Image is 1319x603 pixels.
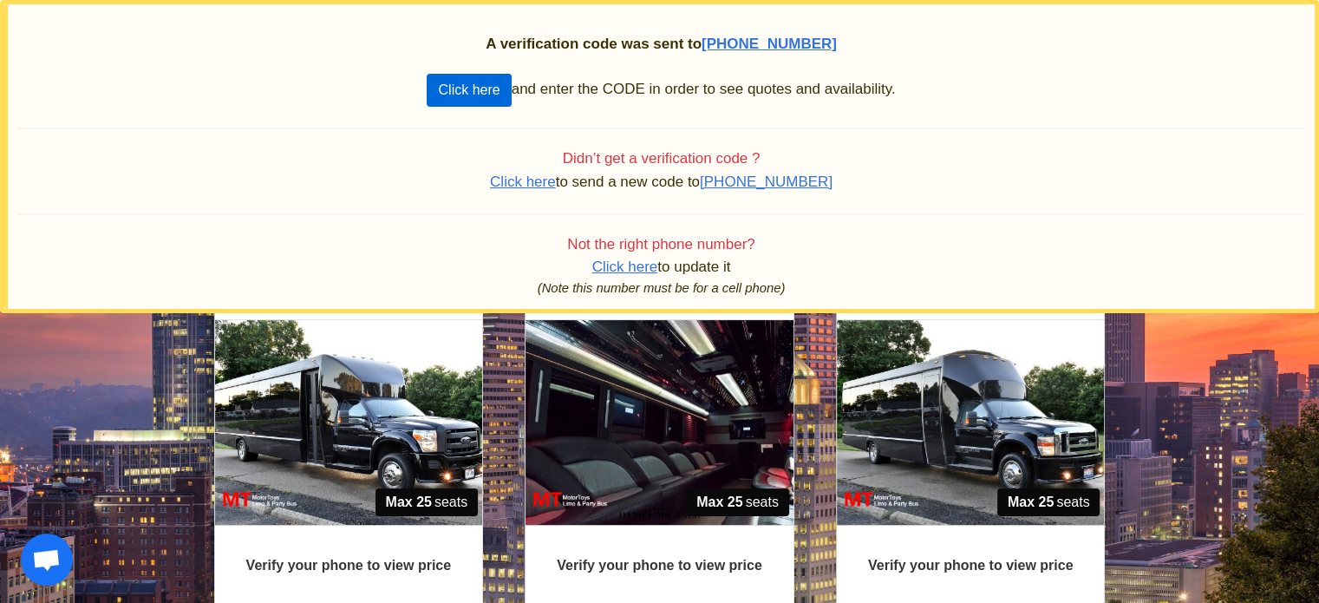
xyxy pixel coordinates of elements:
p: and enter the CODE in order to see quotes and availability. [18,74,1304,107]
span: seats [997,488,1100,516]
p: to update it [18,257,1304,278]
i: (Note this number must be for a cell phone) [538,281,786,295]
strong: Max 25 [386,492,432,513]
span: seats [375,488,479,516]
img: 11%2001.jpg [837,320,1105,525]
h4: Not the right phone number? [18,236,1304,253]
strong: Max 25 [1008,492,1054,513]
h2: A verification code was sent to [18,36,1304,53]
strong: Max 25 [696,492,742,513]
p: to send a new code to [18,172,1304,193]
strong: Verify your phone to view price [557,558,762,573]
span: Click here [490,174,556,190]
strong: Verify your phone to view price [246,558,452,573]
button: Click here [427,74,511,107]
span: Click here [592,259,658,275]
img: 31%2002.jpg [526,320,793,525]
img: 32%2001.jpg [215,320,483,525]
span: [PHONE_NUMBER] [702,36,837,52]
strong: Verify your phone to view price [868,558,1074,573]
h4: Didn’t get a verification code ? [18,150,1304,167]
a: Open chat [21,534,73,586]
span: seats [686,488,789,516]
span: [PHONE_NUMBER] [700,174,833,190]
